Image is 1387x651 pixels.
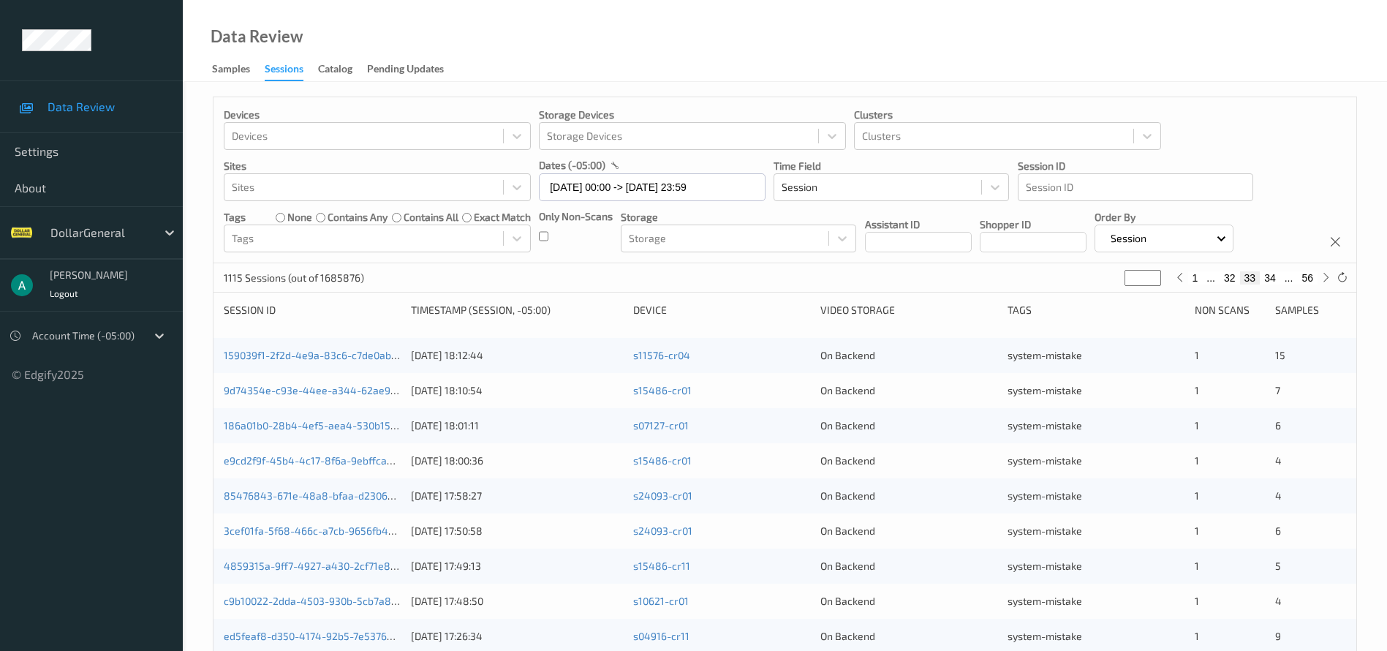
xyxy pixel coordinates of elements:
[1008,303,1184,317] div: Tags
[621,210,856,225] p: Storage
[224,454,416,467] a: e9cd2f9f-45b4-4c17-8f6a-9ebffcaa7d24
[1008,630,1082,642] span: system-mistake
[224,210,246,225] p: Tags
[1106,231,1152,246] p: Session
[1195,489,1199,502] span: 1
[633,630,689,642] a: s04916-cr11
[1008,489,1082,502] span: system-mistake
[224,560,420,572] a: 4859315a-9ff7-4927-a430-2cf71e8ec426
[411,348,623,363] div: [DATE] 18:12:44
[224,349,414,361] a: 159039f1-2f2d-4e9a-83c6-c7de0abff21c
[1240,271,1261,285] button: 33
[1280,271,1298,285] button: ...
[411,454,623,468] div: [DATE] 18:00:36
[404,210,458,225] label: contains all
[1260,271,1280,285] button: 34
[539,158,605,173] p: dates (-05:00)
[1275,419,1281,432] span: 6
[1188,271,1203,285] button: 1
[633,454,692,467] a: s15486-cr01
[1275,489,1282,502] span: 4
[1275,384,1280,396] span: 7
[411,303,623,317] div: Timestamp (Session, -05:00)
[1195,349,1199,361] span: 1
[224,489,426,502] a: 85476843-671e-48a8-bfaa-d23061ba0cc4
[224,108,531,122] p: Devices
[774,159,1009,173] p: Time Field
[411,594,623,609] div: [DATE] 17:48:50
[1008,349,1082,361] span: system-mistake
[1275,454,1282,467] span: 4
[411,629,623,644] div: [DATE] 17:26:34
[1275,524,1281,537] span: 6
[1008,524,1082,537] span: system-mistake
[1275,630,1281,642] span: 9
[633,384,692,396] a: s15486-cr01
[633,524,692,537] a: s24093-cr01
[633,560,690,572] a: s15486-cr11
[1195,454,1199,467] span: 1
[633,595,689,607] a: s10621-cr01
[633,349,690,361] a: s11576-cr04
[1195,524,1199,537] span: 1
[411,489,623,503] div: [DATE] 17:58:27
[865,217,972,232] p: Assistant ID
[265,59,318,81] a: Sessions
[1008,454,1082,467] span: system-mistake
[1008,384,1082,396] span: system-mistake
[1195,419,1199,432] span: 1
[820,489,997,503] div: On Backend
[224,419,426,432] a: 186a01b0-28b4-4ef5-aea4-530b15d9ed8d
[318,59,367,80] a: Catalog
[265,61,303,81] div: Sessions
[820,524,997,538] div: On Backend
[328,210,388,225] label: contains any
[411,559,623,573] div: [DATE] 17:49:13
[980,217,1086,232] p: Shopper ID
[318,61,352,80] div: Catalog
[820,454,997,468] div: On Backend
[224,303,401,317] div: Session ID
[633,419,689,432] a: s07127-cr01
[1008,419,1082,432] span: system-mistake
[411,383,623,398] div: [DATE] 18:10:54
[820,418,997,433] div: On Backend
[212,61,250,80] div: Samples
[224,524,417,537] a: 3cef01fa-5f68-466c-a7cb-9656fb4507c4
[1202,271,1220,285] button: ...
[633,489,692,502] a: s24093-cr01
[224,595,426,607] a: c9b10022-2dda-4503-930b-5cb7a8b5c22d
[1275,303,1346,317] div: Samples
[820,629,997,644] div: On Backend
[411,524,623,538] div: [DATE] 17:50:58
[1195,303,1266,317] div: Non Scans
[539,108,846,122] p: Storage Devices
[1275,595,1282,607] span: 4
[820,559,997,573] div: On Backend
[854,108,1161,122] p: Clusters
[1008,560,1082,572] span: system-mistake
[411,418,623,433] div: [DATE] 18:01:11
[820,303,997,317] div: Video Storage
[820,594,997,609] div: On Backend
[1018,159,1253,173] p: Session ID
[539,209,613,224] p: Only Non-Scans
[224,159,531,173] p: Sites
[1195,630,1199,642] span: 1
[211,29,303,44] div: Data Review
[1008,595,1082,607] span: system-mistake
[367,61,444,80] div: Pending Updates
[367,59,458,80] a: Pending Updates
[474,210,531,225] label: exact match
[820,383,997,398] div: On Backend
[224,271,364,285] p: 1115 Sessions (out of 1685876)
[820,348,997,363] div: On Backend
[1220,271,1240,285] button: 32
[224,384,433,396] a: 9d74354e-c93e-44ee-a344-62ae938bd5e8
[1195,560,1199,572] span: 1
[287,210,312,225] label: none
[633,303,810,317] div: Device
[1275,560,1281,572] span: 5
[1275,349,1285,361] span: 15
[1095,210,1233,225] p: Order By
